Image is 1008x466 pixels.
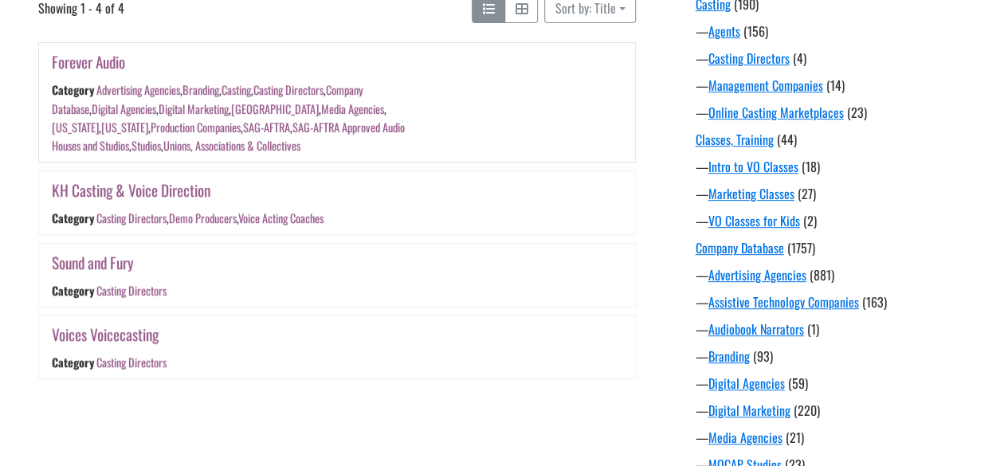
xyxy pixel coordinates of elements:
a: Advertising Agencies [708,265,806,284]
a: Digital Marketing [159,100,229,117]
div: — [696,49,983,68]
a: Media Agencies [321,100,384,117]
a: Casting Directors [253,82,323,99]
span: (18) [802,157,820,176]
span: (881) [810,265,834,284]
div: — [696,401,983,420]
a: Agents [708,22,740,41]
a: Casting Directors [96,282,166,299]
a: Casting [221,82,250,99]
div: — [696,292,983,311]
a: KH Casting & Voice Direction [52,178,210,202]
a: [US_STATE] [101,119,148,135]
div: Category [52,82,94,99]
a: Intro to VO Classes [708,157,798,176]
div: — [696,347,983,366]
a: Management Companies [708,76,823,95]
a: Company Database [52,82,363,117]
a: Casting Directors [96,354,166,371]
div: — [696,76,983,95]
a: Forever Audio [52,50,125,73]
div: Category [52,282,94,299]
span: (1) [807,319,819,339]
span: (156) [743,22,768,41]
div: — [696,184,983,203]
a: Media Agencies [708,428,782,447]
span: (23) [847,103,867,122]
a: Marketing Classes [708,184,794,203]
span: (21) [786,428,804,447]
a: [GEOGRAPHIC_DATA] [231,100,319,117]
a: Demo Producers [168,210,236,226]
div: — [696,319,983,339]
div: — [696,374,983,393]
a: Voices Voicecasting [52,323,159,346]
span: (220) [794,401,820,420]
span: (93) [753,347,773,366]
a: Assistive Technology Companies [708,292,859,311]
div: , , [96,210,323,226]
a: Digital Agencies [92,100,156,117]
div: Category [52,354,94,371]
div: Category [52,210,94,226]
a: Digital Marketing [708,401,790,420]
div: — [696,22,983,41]
a: Branding [182,82,218,99]
a: Casting Directors [96,210,166,226]
a: VO Classes for Kids [708,211,800,230]
a: Online Casting Marketplaces [708,103,844,122]
span: (2) [803,211,817,230]
span: (1757) [787,238,815,257]
div: — [696,428,983,447]
span: (27) [798,184,816,203]
div: — [696,157,983,176]
span: (4) [793,49,806,68]
div: , , , , , , , , , , , , , , , [52,82,405,155]
span: (44) [777,130,797,149]
a: Casting Directors [708,49,790,68]
a: Unions, Associations & Collectives [163,138,300,155]
a: SAG-AFTRA [243,119,290,135]
a: Classes, Training [696,130,774,149]
a: Advertising Agencies [96,82,179,99]
div: — [696,211,983,230]
span: (59) [788,374,808,393]
span: (163) [862,292,887,311]
a: Digital Agencies [708,374,785,393]
a: Production Companies [151,119,241,135]
div: — [696,103,983,122]
a: [US_STATE] [52,119,99,135]
a: Studios [131,138,161,155]
div: — [696,265,983,284]
a: Branding [708,347,750,366]
span: (14) [826,76,845,95]
a: Company Database [696,238,784,257]
a: Audiobook Narrators [708,319,804,339]
a: Voice Acting Coaches [237,210,323,226]
a: Sound and Fury [52,251,134,274]
a: SAG-AFTRA Approved Audio Houses and Studios [52,119,405,154]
